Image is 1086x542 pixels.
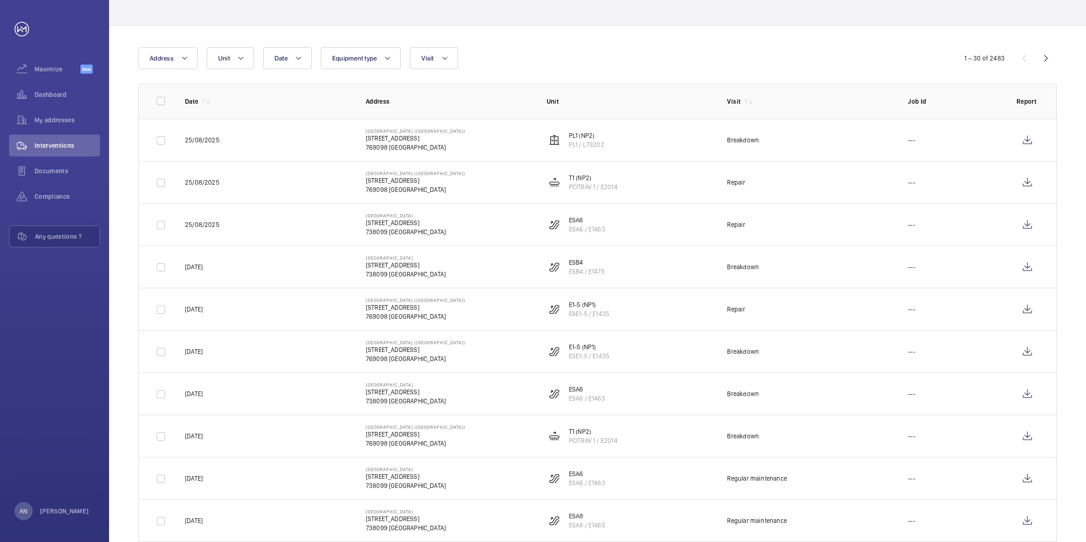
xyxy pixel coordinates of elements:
p: ESA6 / E1463 [569,478,605,487]
p: ESE1-5 / E1435 [569,309,610,318]
p: 738099 [GEOGRAPHIC_DATA] [366,396,446,406]
p: 25/08/2025 [185,178,219,187]
p: [STREET_ADDRESS] [366,387,446,396]
p: ESA8 / E1465 [569,521,605,530]
p: [GEOGRAPHIC_DATA] [366,382,446,387]
p: [STREET_ADDRESS] [366,472,446,481]
div: Breakdown [727,389,759,398]
p: T1 (NP2) [569,173,618,182]
p: 738099 [GEOGRAPHIC_DATA] [366,270,446,279]
p: [GEOGRAPHIC_DATA] ([GEOGRAPHIC_DATA]) [366,340,465,345]
p: [STREET_ADDRESS] [366,218,446,227]
div: Regular maintenance [727,516,787,525]
p: [STREET_ADDRESS] [366,514,446,523]
p: [DATE] [185,305,203,314]
p: [GEOGRAPHIC_DATA] ([GEOGRAPHIC_DATA]) [366,297,465,303]
p: 738099 [GEOGRAPHIC_DATA] [366,481,446,490]
p: --- [908,432,915,441]
div: Repair [727,305,745,314]
p: AN [20,507,27,516]
span: Any questions ? [35,232,100,241]
p: [GEOGRAPHIC_DATA] [366,255,446,261]
div: Breakdown [727,432,759,441]
div: Breakdown [727,135,759,145]
img: escalator.svg [549,219,560,230]
p: [STREET_ADDRESS] [366,303,465,312]
img: escalator.svg [549,261,560,272]
p: [PERSON_NAME] [40,507,89,516]
p: [DATE] [185,474,203,483]
button: Date [263,47,312,69]
p: --- [908,516,915,525]
button: Address [138,47,198,69]
img: escalator.svg [549,515,560,526]
span: Interventions [35,141,100,150]
p: ESA6 [569,469,605,478]
p: [DATE] [185,347,203,356]
p: 769098 [GEOGRAPHIC_DATA] [366,143,465,152]
div: Breakdown [727,262,759,271]
p: [GEOGRAPHIC_DATA] ([GEOGRAPHIC_DATA]) [366,171,465,176]
p: [GEOGRAPHIC_DATA] [366,213,446,218]
div: Regular maintenance [727,474,787,483]
p: Report [1016,97,1038,106]
span: Beta [80,65,93,74]
button: Equipment type [321,47,401,69]
span: Visit [421,55,433,62]
span: Unit [218,55,230,62]
img: escalator.svg [549,473,560,484]
p: [GEOGRAPHIC_DATA] [366,509,446,514]
p: ESA6 / E1463 [569,225,605,234]
p: 738099 [GEOGRAPHIC_DATA] [366,523,446,532]
p: ESA8 [569,512,605,521]
p: [GEOGRAPHIC_DATA] ([GEOGRAPHIC_DATA]) [366,424,465,430]
div: Repair [727,178,745,187]
div: 1 – 30 of 2483 [964,54,1005,63]
p: 769098 [GEOGRAPHIC_DATA] [366,312,465,321]
p: --- [908,474,915,483]
p: 769098 [GEOGRAPHIC_DATA] [366,439,465,448]
p: [GEOGRAPHIC_DATA] ([GEOGRAPHIC_DATA]) [366,128,465,134]
p: PL1 (NP2) [569,131,604,140]
p: PCITRAV 1 / E2014 [569,182,618,191]
img: escalator.svg [549,304,560,315]
p: 769098 [GEOGRAPHIC_DATA] [366,354,465,363]
span: Documents [35,166,100,176]
p: 25/08/2025 [185,135,219,145]
p: Visit [727,97,741,106]
button: Unit [207,47,254,69]
span: Equipment type [332,55,377,62]
p: ESA6 [569,385,605,394]
p: --- [908,220,915,229]
p: [STREET_ADDRESS] [366,261,446,270]
p: --- [908,135,915,145]
p: ESA6 / E1463 [569,394,605,403]
p: T1 (NP2) [569,427,618,436]
span: Address [149,55,174,62]
p: Address [366,97,532,106]
p: [STREET_ADDRESS] [366,134,465,143]
p: [DATE] [185,389,203,398]
p: ESB4 / E1475 [569,267,605,276]
p: [DATE] [185,516,203,525]
p: 25/08/2025 [185,220,219,229]
p: 738099 [GEOGRAPHIC_DATA] [366,227,446,236]
img: escalator.svg [549,346,560,357]
img: elevator.svg [549,135,560,146]
p: --- [908,305,915,314]
p: [DATE] [185,262,203,271]
p: [STREET_ADDRESS] [366,345,465,354]
img: moving_walk.svg [549,431,560,442]
span: Maximize [35,65,80,74]
p: PL1 / L73202 [569,140,604,149]
button: Visit [410,47,458,69]
img: moving_walk.svg [549,177,560,188]
p: E1-5 (NP1) [569,300,610,309]
div: Breakdown [727,347,759,356]
span: My addresses [35,115,100,125]
p: Unit [547,97,713,106]
p: ESE1-5 / E1435 [569,351,610,361]
p: PCITRAV 1 / E2014 [569,436,618,445]
p: 769098 [GEOGRAPHIC_DATA] [366,185,465,194]
p: [STREET_ADDRESS] [366,430,465,439]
